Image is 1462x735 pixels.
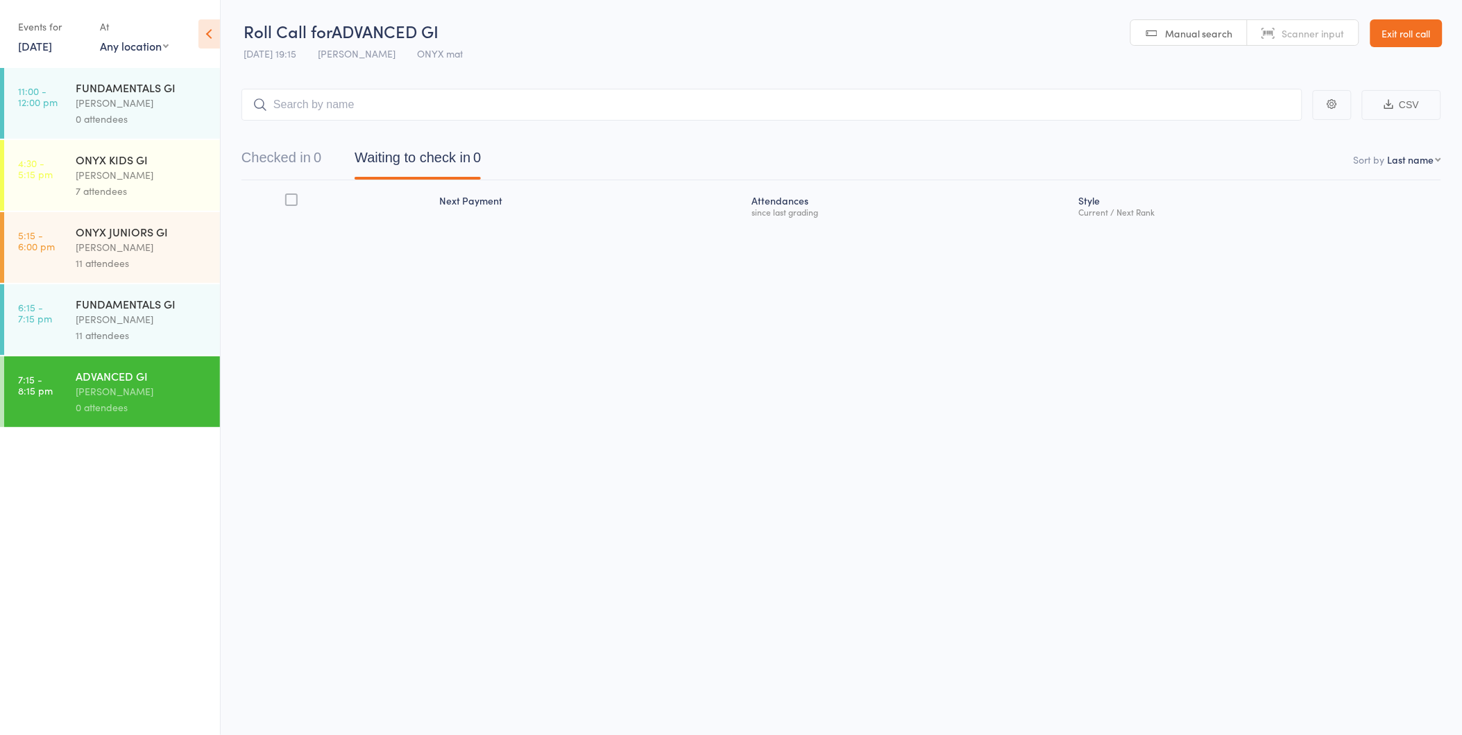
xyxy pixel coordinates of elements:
div: 0 attendees [76,399,208,415]
span: Scanner input [1282,26,1345,40]
div: Next Payment [434,187,747,223]
div: Events for [18,15,86,38]
label: Sort by [1354,153,1385,166]
div: 0 [314,150,321,165]
div: Any location [100,38,169,53]
div: 0 attendees [76,111,208,127]
div: FUNDAMENTALS GI [76,80,208,95]
span: [PERSON_NAME] [318,46,396,60]
div: [PERSON_NAME] [76,167,208,183]
time: 11:00 - 12:00 pm [18,85,58,107]
div: 0 [473,150,481,165]
div: At [100,15,169,38]
div: Style [1073,187,1441,223]
time: 4:30 - 5:15 pm [18,157,53,180]
div: since last grading [752,207,1068,216]
div: Current / Next Rank [1079,207,1436,216]
div: Last name [1388,153,1434,166]
button: Waiting to check in0 [355,143,481,180]
a: 6:15 -7:15 pmFUNDAMENTALS GI[PERSON_NAME]11 attendees [4,284,220,355]
span: [DATE] 19:15 [244,46,296,60]
div: 7 attendees [76,183,208,199]
div: ONYX KIDS GI [76,152,208,167]
div: ONYX JUNIORS GI [76,224,208,239]
div: 11 attendees [76,327,208,343]
input: Search by name [241,89,1302,121]
button: Checked in0 [241,143,321,180]
div: FUNDAMENTALS GI [76,296,208,311]
a: Exit roll call [1370,19,1443,47]
span: ADVANCED GI [332,19,439,42]
div: [PERSON_NAME] [76,311,208,327]
time: 7:15 - 8:15 pm [18,374,53,396]
span: Manual search [1166,26,1233,40]
div: ADVANCED GI [76,368,208,383]
a: 4:30 -5:15 pmONYX KIDS GI[PERSON_NAME]7 attendees [4,140,220,211]
time: 5:15 - 6:00 pm [18,230,55,252]
a: 11:00 -12:00 pmFUNDAMENTALS GI[PERSON_NAME]0 attendees [4,68,220,139]
div: Atten­dances [747,187,1073,223]
div: [PERSON_NAME] [76,239,208,255]
a: [DATE] [18,38,52,53]
span: Roll Call for [244,19,332,42]
button: CSV [1362,90,1441,120]
a: 5:15 -6:00 pmONYX JUNIORS GI[PERSON_NAME]11 attendees [4,212,220,283]
div: 11 attendees [76,255,208,271]
time: 6:15 - 7:15 pm [18,302,52,324]
a: 7:15 -8:15 pmADVANCED GI[PERSON_NAME]0 attendees [4,356,220,427]
div: [PERSON_NAME] [76,383,208,399]
span: ONYX mat [417,46,463,60]
div: [PERSON_NAME] [76,95,208,111]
